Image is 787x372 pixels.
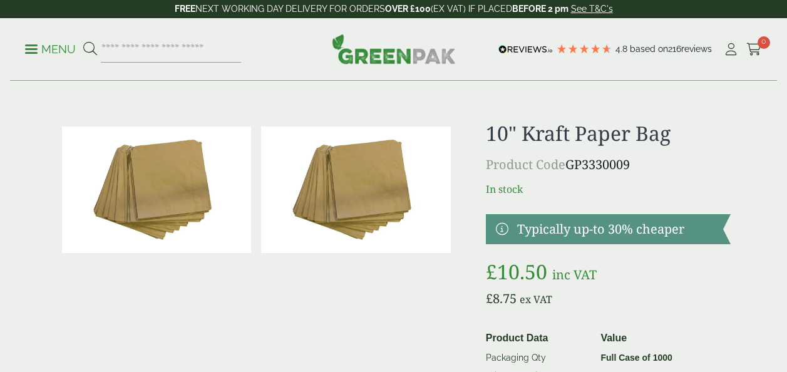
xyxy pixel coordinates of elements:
span: 0 [758,36,770,49]
th: Value [595,328,725,349]
div: 4.79 Stars [556,43,612,54]
span: £ [486,290,493,307]
bdi: 8.75 [486,290,517,307]
p: In stock [486,182,731,197]
a: Menu [25,42,76,54]
img: REVIEWS.io [498,45,553,54]
i: Cart [746,43,762,56]
span: Product Code [486,156,565,173]
bdi: 10.50 [486,258,547,285]
span: inc VAT [552,266,597,283]
strong: FREE [175,4,195,14]
p: GP3330009 [486,155,731,174]
span: £ [486,258,497,285]
span: 4.8 [615,44,630,54]
span: 216 [668,44,681,54]
i: My Account [723,43,739,56]
a: See T&C's [571,4,613,14]
strong: BEFORE 2 pm [512,4,568,14]
a: 0 [746,40,762,59]
img: 10 [261,127,451,253]
strong: OVER £100 [385,4,431,14]
td: Packaging Qty [481,349,596,368]
span: ex VAT [520,292,552,306]
h1: 10" Kraft Paper Bag [486,121,731,145]
span: Based on [630,44,668,54]
p: Menu [25,42,76,57]
strong: Full Case of 1000 [600,353,672,363]
img: GreenPak Supplies [332,34,456,64]
span: reviews [681,44,712,54]
img: 10 [62,127,252,253]
th: Product Data [481,328,596,349]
